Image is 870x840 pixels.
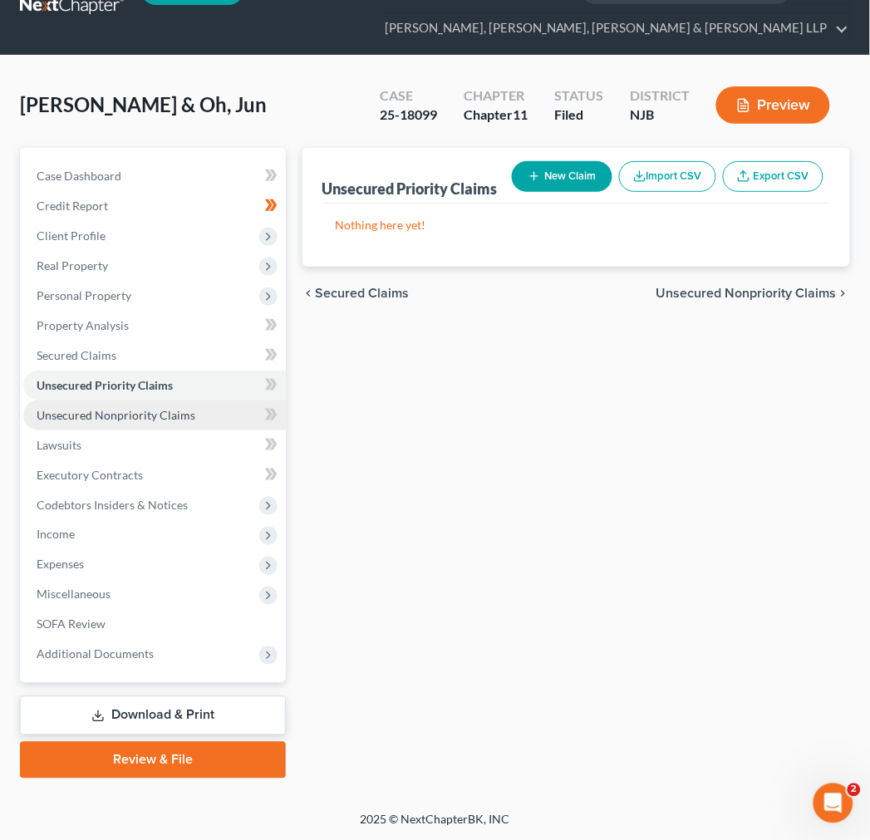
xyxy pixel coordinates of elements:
[302,287,410,300] button: chevron_left Secured Claims
[380,86,437,106] div: Case
[23,311,286,341] a: Property Analysis
[554,86,603,106] div: Status
[302,287,316,300] i: chevron_left
[464,106,528,125] div: Chapter
[656,287,837,300] span: Unsecured Nonpriority Claims
[37,498,188,512] span: Codebtors Insiders & Notices
[619,161,716,192] button: Import CSV
[656,287,850,300] button: Unsecured Nonpriority Claims chevron_right
[20,696,286,735] a: Download & Print
[23,400,286,430] a: Unsecured Nonpriority Claims
[37,199,108,213] span: Credit Report
[37,348,116,362] span: Secured Claims
[37,318,129,332] span: Property Analysis
[813,784,853,823] iframe: Intercom live chat
[512,161,612,192] button: New Claim
[20,92,267,116] span: [PERSON_NAME] & Oh, Jun
[37,378,173,392] span: Unsecured Priority Claims
[37,438,81,452] span: Lawsuits
[630,86,690,106] div: District
[23,191,286,221] a: Credit Report
[23,460,286,490] a: Executory Contracts
[37,228,106,243] span: Client Profile
[20,742,286,779] a: Review & File
[23,341,286,371] a: Secured Claims
[23,371,286,400] a: Unsecured Priority Claims
[336,217,817,233] p: Nothing here yet!
[37,647,154,661] span: Additional Documents
[37,528,75,542] span: Income
[37,558,84,572] span: Expenses
[848,784,861,797] span: 2
[322,179,498,199] div: Unsecured Priority Claims
[23,430,286,460] a: Lawsuits
[716,86,830,124] button: Preview
[37,169,121,183] span: Case Dashboard
[37,587,111,602] span: Miscellaneous
[380,106,437,125] div: 25-18099
[37,617,106,631] span: SOFA Review
[37,258,108,273] span: Real Property
[37,288,131,302] span: Personal Property
[23,610,286,640] a: SOFA Review
[23,161,286,191] a: Case Dashboard
[630,106,690,125] div: NJB
[513,106,528,122] span: 11
[37,408,195,422] span: Unsecured Nonpriority Claims
[464,86,528,106] div: Chapter
[837,287,850,300] i: chevron_right
[554,106,603,125] div: Filed
[723,161,823,192] a: Export CSV
[316,287,410,300] span: Secured Claims
[37,468,143,482] span: Executory Contracts
[376,13,849,43] a: [PERSON_NAME], [PERSON_NAME], [PERSON_NAME] & [PERSON_NAME] LLP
